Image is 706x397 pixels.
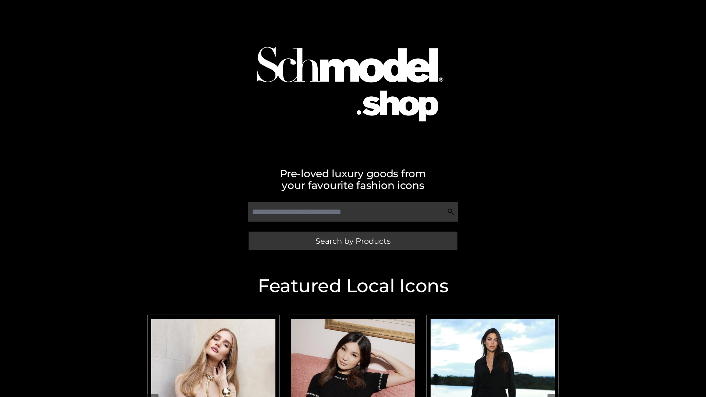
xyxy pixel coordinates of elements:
span: Search by Products [315,237,391,245]
a: Search by Products [249,232,457,250]
h2: Pre-loved luxury goods from your favourite fashion icons [143,168,563,191]
img: Search Icon [447,208,454,215]
h2: Featured Local Icons​ [143,277,563,295]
